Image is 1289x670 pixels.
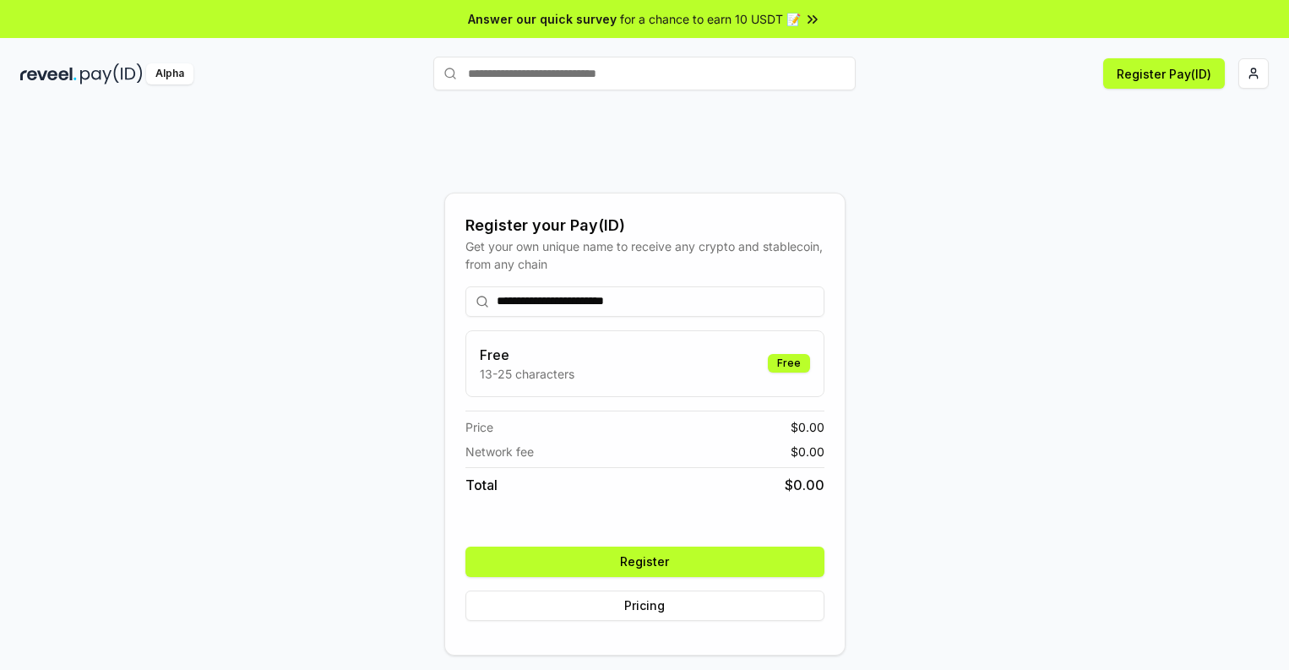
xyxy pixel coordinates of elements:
[480,365,574,383] p: 13-25 characters
[791,443,824,460] span: $ 0.00
[465,214,824,237] div: Register your Pay(ID)
[465,443,534,460] span: Network fee
[480,345,574,365] h3: Free
[465,547,824,577] button: Register
[20,63,77,84] img: reveel_dark
[785,475,824,495] span: $ 0.00
[768,354,810,373] div: Free
[791,418,824,436] span: $ 0.00
[620,10,801,28] span: for a chance to earn 10 USDT 📝
[1103,58,1225,89] button: Register Pay(ID)
[465,591,824,621] button: Pricing
[465,475,498,495] span: Total
[146,63,193,84] div: Alpha
[80,63,143,84] img: pay_id
[465,237,824,273] div: Get your own unique name to receive any crypto and stablecoin, from any chain
[468,10,617,28] span: Answer our quick survey
[465,418,493,436] span: Price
